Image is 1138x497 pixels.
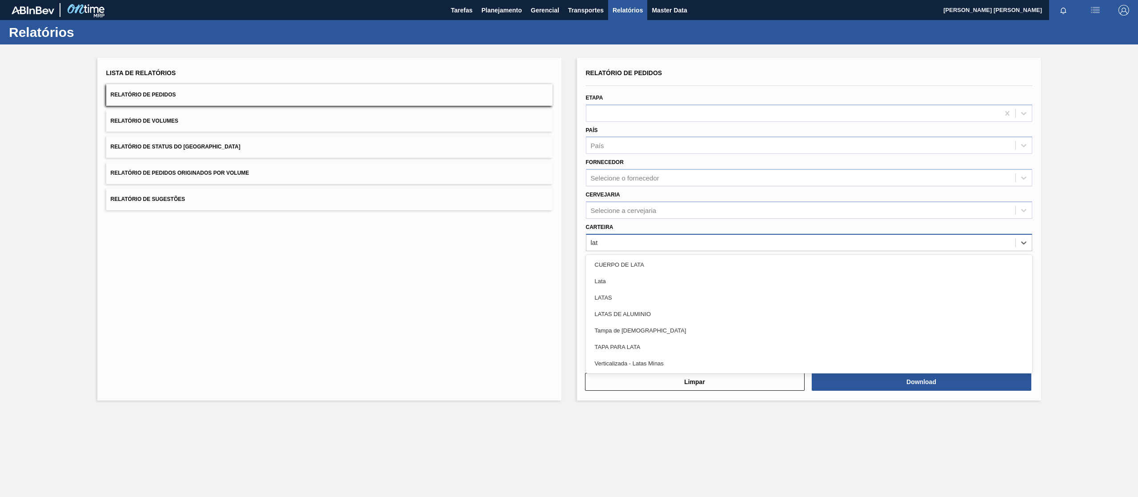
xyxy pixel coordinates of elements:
[1049,4,1078,16] button: Notificações
[586,257,1032,273] div: CUERPO DE LATA
[613,5,643,16] span: Relatórios
[451,5,473,16] span: Tarefas
[12,6,54,14] img: TNhmsLtSVTkK8tSr43FrP2fwEKptu5GPRR3wAAAABJRU5ErkJggg==
[111,196,185,202] span: Relatório de Sugestões
[586,355,1032,372] div: Verticalizada - Latas Minas
[106,84,553,106] button: Relatório de Pedidos
[586,273,1032,289] div: Lata
[586,339,1032,355] div: TAPA PARA LATA
[586,322,1032,339] div: Tampa de [DEMOGRAPHIC_DATA]
[586,95,603,101] label: Etapa
[106,188,553,210] button: Relatório de Sugestões
[106,110,553,132] button: Relatório de Volumes
[106,69,176,76] span: Lista de Relatórios
[481,5,522,16] span: Planejamento
[568,5,604,16] span: Transportes
[111,92,176,98] span: Relatório de Pedidos
[586,306,1032,322] div: LATAS DE ALUMINIO
[111,170,249,176] span: Relatório de Pedidos Originados por Volume
[586,159,624,165] label: Fornecedor
[9,27,167,37] h1: Relatórios
[586,289,1032,306] div: LATAS
[586,224,613,230] label: Carteira
[531,5,559,16] span: Gerencial
[106,162,553,184] button: Relatório de Pedidos Originados por Volume
[591,206,657,214] div: Selecione a cervejaria
[591,174,659,182] div: Selecione o fornecedor
[1090,5,1101,16] img: userActions
[1118,5,1129,16] img: Logout
[812,373,1031,391] button: Download
[591,142,604,149] div: País
[111,144,240,150] span: Relatório de Status do [GEOGRAPHIC_DATA]
[111,118,178,124] span: Relatório de Volumes
[586,69,662,76] span: Relatório de Pedidos
[585,373,805,391] button: Limpar
[586,127,598,133] label: País
[106,136,553,158] button: Relatório de Status do [GEOGRAPHIC_DATA]
[652,5,687,16] span: Master Data
[586,192,620,198] label: Cervejaria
